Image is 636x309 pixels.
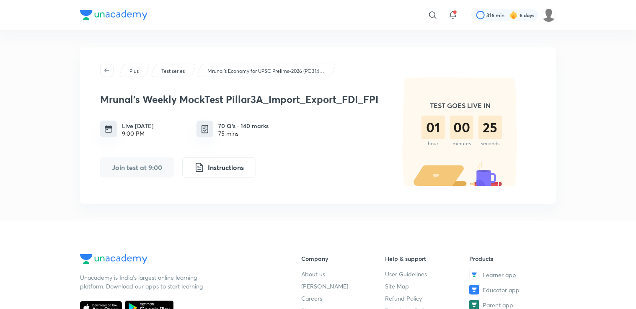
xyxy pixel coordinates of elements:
h5: TEST GOES LIVE IN [421,100,499,111]
img: timing [104,125,113,133]
a: About us [301,270,385,278]
div: 01 [421,116,445,139]
div: 00 [450,116,473,139]
img: Company Logo [80,254,147,264]
h6: Products [469,254,553,263]
span: Careers [301,294,322,303]
img: streak [509,11,518,19]
button: Join test at 9:00 [100,157,174,178]
p: Mrunal’s Economy for UPSC Prelims-2026 (PCB14-RAFTAAR) [207,67,325,75]
div: 9:00 PM [122,130,154,137]
a: Site Map [385,282,470,291]
a: Test series [160,67,186,75]
a: [PERSON_NAME] [301,282,385,291]
p: Test series [161,67,185,75]
a: Company Logo [80,254,274,266]
span: Learner app [483,270,516,279]
p: Unacademy is India’s largest online learning platform. Download our apps to start learning [80,273,206,291]
div: 75 mins [218,130,269,137]
img: timer [385,77,536,186]
span: Educator app [483,286,520,294]
img: instruction [194,162,204,173]
h6: Live [DATE] [122,121,154,130]
h3: Mrunal's Weekly MockTest Pillar3A_Import_Export_FDI_FPI [100,93,381,106]
img: Educator app [469,285,479,295]
img: Company Logo [80,10,147,20]
button: Instructions [182,157,256,178]
h6: Company [301,254,385,263]
a: Educator app [469,285,553,295]
h6: 70 Q’s · 140 marks [218,121,269,130]
a: Learner app [469,270,553,280]
h6: Help & support [385,254,470,263]
p: Plus [129,67,139,75]
a: Careers [301,294,385,303]
div: seconds [478,141,502,147]
a: User Guidelines [385,270,470,278]
a: Plus [128,67,140,75]
a: Refund Policy [385,294,470,303]
img: Learner app [469,270,479,280]
div: 25 [478,116,502,139]
img: Ankita kumari [542,8,556,22]
div: hour [421,141,445,147]
img: quiz info [200,124,210,134]
a: Mrunal’s Economy for UPSC Prelims-2026 (PCB14-RAFTAAR) [206,67,326,75]
div: minutes [450,141,473,147]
